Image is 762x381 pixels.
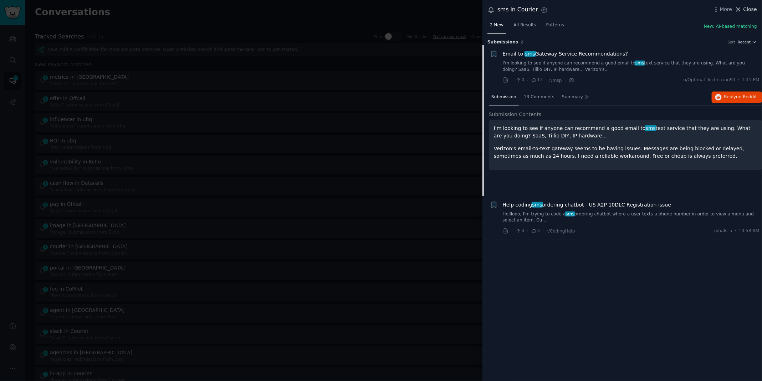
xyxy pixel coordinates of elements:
[503,50,628,58] a: Email-to-smsGateway Service Recommendations?
[738,40,757,45] button: Recent
[532,202,543,208] span: sms
[736,94,757,99] span: on Reddit
[490,22,503,28] span: 2 New
[735,228,736,234] span: ·
[511,77,513,84] span: ·
[712,6,732,13] button: More
[531,77,543,83] span: 13
[511,227,513,235] span: ·
[503,211,760,224] a: Helllooo, I'm trying to code asmsordering chatbot where a user texts a phone number in order to v...
[738,77,740,83] span: ·
[562,94,583,100] span: Summary
[503,201,671,209] a: Help codingsmsordering chatbot - US A2P 10DLC Registration issue
[704,24,757,30] button: New: AI-based matching
[546,22,564,28] span: Patterns
[544,20,567,34] a: Patterns
[527,77,528,84] span: ·
[491,94,516,100] span: Submission
[494,125,757,140] p: I'm looking to see if anyone can recommend a good email to text service that they are using. What...
[525,51,536,57] span: sms
[515,228,524,234] span: 4
[515,77,524,83] span: 0
[720,6,732,13] span: More
[494,145,757,160] p: Verizon's email-to-text gateway seems to be having issues. Messages are being blocked or delayed,...
[511,20,538,34] a: All Results
[513,22,536,28] span: All Results
[684,77,736,83] span: u/Optimal_Technician93
[543,227,544,235] span: ·
[724,94,757,100] span: Reply
[503,60,760,73] a: I'm looking to see if anyone can recommend a good email tosmstext service that they are using. Wh...
[712,92,762,103] button: Replyon Reddit
[635,61,645,66] span: sms
[545,77,547,84] span: ·
[645,125,656,131] span: sms
[547,229,575,234] span: r/CodingHelp
[489,111,542,118] span: Submission Contents
[503,50,628,58] span: Email-to- Gateway Service Recommendations?
[565,212,575,216] span: sms
[739,228,760,234] span: 10:58 AM
[521,40,523,44] span: 2
[743,6,757,13] span: Close
[487,20,506,34] a: 2 New
[564,77,566,84] span: ·
[503,201,671,209] span: Help coding ordering chatbot - US A2P 10DLC Registration issue
[738,40,751,45] span: Recent
[728,40,736,45] div: Sort
[735,6,757,13] button: Close
[531,228,540,234] span: 3
[549,78,562,83] span: r/msp
[714,228,732,234] span: u/hals_u
[742,77,760,83] span: 1:11 PM
[524,94,554,100] span: 13 Comments
[527,227,528,235] span: ·
[487,39,518,46] span: Submission s
[497,5,538,14] div: sms in Courier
